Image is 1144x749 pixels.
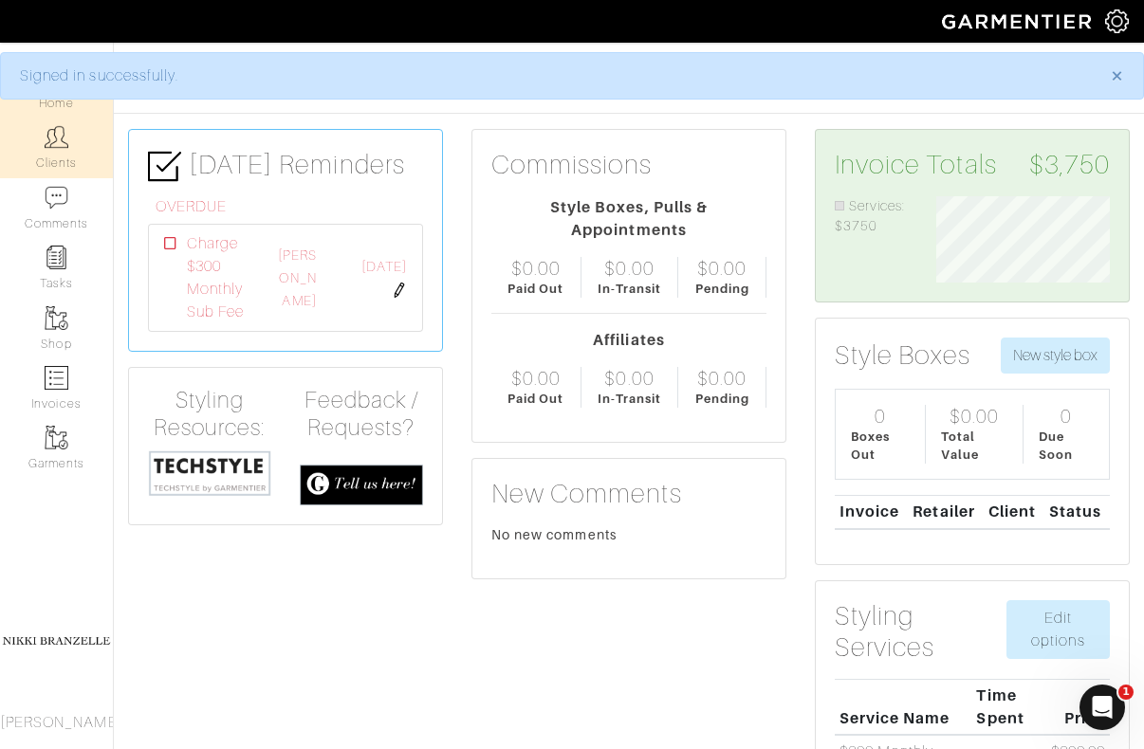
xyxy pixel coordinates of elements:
div: Affiliates [491,329,766,352]
iframe: Intercom live chat [1079,685,1125,730]
th: Service Name [835,679,972,735]
h3: Style Boxes [835,339,971,372]
th: Time Spent [972,679,1046,735]
div: Paid Out [507,280,563,298]
span: [DATE] [361,257,407,278]
a: Edit options [1006,600,1110,659]
img: techstyle-93310999766a10050dc78ceb7f971a75838126fd19372ce40ba20cdf6a89b94b.png [148,449,271,497]
div: $0.00 [697,257,747,280]
span: × [1110,63,1124,88]
div: In-Transit [598,280,662,298]
span: $3,750 [1029,149,1110,181]
th: Price [1046,679,1110,735]
img: comment-icon-a0a6a9ef722e966f86d9cbdc48e553b5cf19dbc54f86b18d962a5391bc8f6eb6.png [45,186,68,210]
li: Services: $3750 [835,196,908,237]
h4: Styling Resources: [148,387,271,442]
img: reminder-icon-8004d30b9f0a5d33ae49ab947aed9ed385cf756f9e5892f1edd6e32f2345188e.png [45,246,68,269]
img: garments-icon-b7da505a4dc4fd61783c78ac3ca0ef83fa9d6f193b1c9dc38574b1d14d53ca28.png [45,306,68,330]
div: Pending [695,280,749,298]
img: clients-icon-6bae9207a08558b7cb47a8932f037763ab4055f8c8b6bfacd5dc20c3e0201464.png [45,125,68,149]
th: Retailer [909,495,985,528]
div: $0.00 [511,257,561,280]
img: orders-icon-0abe47150d42831381b5fb84f609e132dff9fe21cb692f30cb5eec754e2cba89.png [45,366,68,390]
div: $0.00 [604,367,654,390]
span: 1 [1118,685,1134,700]
th: Status [1044,495,1110,528]
div: 0 [875,405,886,428]
img: pen-cf24a1663064a2ec1b9c1bd2387e9de7a2fa800b781884d57f21acf72779bad2.png [392,283,407,298]
div: $0.00 [604,257,654,280]
img: check-box-icon-36a4915ff3ba2bd8f6e4f29bc755bb66becd62c870f447fc0dd1365fcfddab58.png [148,150,181,183]
img: feedback_requests-3821251ac2bd56c73c230f3229a5b25d6eb027adea667894f41107c140538ee0.png [300,465,423,505]
img: gear-icon-white-bd11855cb880d31180b6d7d6211b90ccbf57a29d726f0c71d8c61bd08dd39cc2.png [1105,9,1129,33]
div: Style Boxes, Pulls & Appointments [491,196,766,242]
div: 0 [1061,405,1072,428]
th: Invoice [835,495,909,528]
h3: Styling Services [835,600,1006,664]
div: No new comments [491,525,766,544]
div: $0.00 [950,405,999,428]
h4: Feedback / Requests? [300,387,423,442]
h3: New Comments [491,478,766,510]
div: Due Soon [1039,428,1094,464]
button: New style box [1001,338,1110,374]
h3: Commissions [491,149,653,181]
div: $0.00 [511,367,561,390]
a: [PERSON_NAME] [278,247,316,308]
div: Paid Out [507,390,563,408]
h6: OVERDUE [156,198,423,216]
th: Client [984,495,1044,528]
h3: [DATE] Reminders [148,149,423,183]
img: garmentier-logo-header-white-b43fb05a5012e4ada735d5af1a66efaba907eab6374d6393d1fbf88cb4ef424d.png [932,5,1105,38]
div: Boxes Out [851,428,910,464]
div: $0.00 [697,367,747,390]
div: In-Transit [598,390,662,408]
div: Signed in successfully. [20,64,1082,87]
img: garments-icon-b7da505a4dc4fd61783c78ac3ca0ef83fa9d6f193b1c9dc38574b1d14d53ca28.png [45,426,68,449]
div: Total Value [941,428,1007,464]
div: Pending [695,390,749,408]
span: Charge $300 Monthly Sub Fee [187,232,249,323]
h3: Invoice Totals [835,149,1110,181]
